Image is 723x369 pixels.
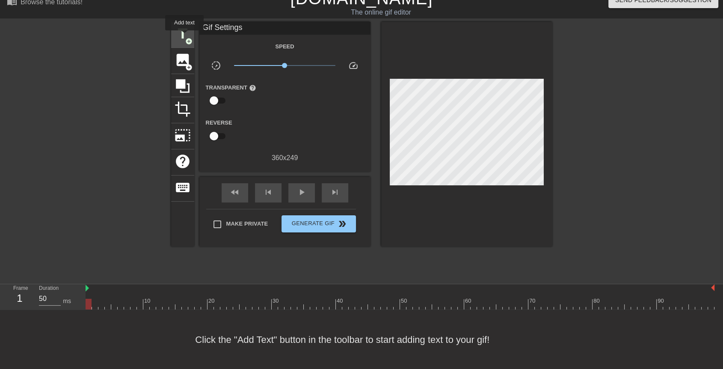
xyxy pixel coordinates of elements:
[199,22,370,35] div: Gif Settings
[175,52,191,68] span: image
[175,153,191,170] span: help
[226,220,268,228] span: Make Private
[39,286,59,291] label: Duration
[63,297,71,306] div: ms
[206,119,232,127] label: Reverse
[185,64,193,71] span: add_circle
[281,215,356,232] button: Generate Gif
[245,7,516,18] div: The online gif editor
[7,284,33,309] div: Frame
[199,153,370,163] div: 360 x 249
[658,297,665,305] div: 90
[273,297,280,305] div: 30
[144,297,152,305] div: 10
[465,297,473,305] div: 60
[249,84,256,92] span: help
[211,60,221,71] span: slow_motion_video
[285,219,352,229] span: Generate Gif
[275,42,294,51] label: Speed
[711,284,714,291] img: bound-end.png
[337,297,344,305] div: 40
[206,83,256,92] label: Transparent
[175,127,191,143] span: photo_size_select_large
[330,187,340,197] span: skip_next
[208,297,216,305] div: 20
[185,38,193,45] span: add_circle
[401,297,409,305] div: 50
[13,291,26,306] div: 1
[337,219,347,229] span: double_arrow
[296,187,307,197] span: play_arrow
[593,297,601,305] div: 80
[175,179,191,196] span: keyboard
[175,101,191,117] span: crop
[529,297,537,305] div: 70
[230,187,240,197] span: fast_rewind
[175,26,191,42] span: title
[263,187,273,197] span: skip_previous
[348,60,359,71] span: speed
